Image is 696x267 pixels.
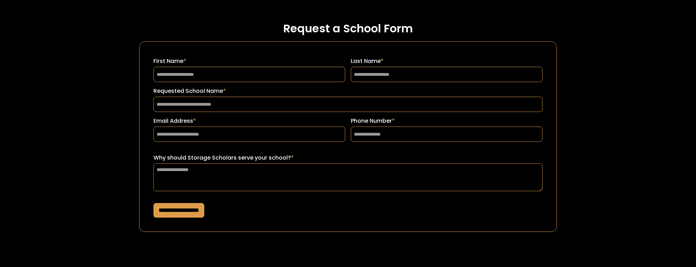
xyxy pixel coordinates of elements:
[153,154,543,162] label: Why should Storage Scholars serve your school?
[351,57,543,65] label: Last Name
[139,41,557,232] form: Request a School Form
[153,87,543,95] label: Requested School Name
[139,22,557,34] h1: Request a School Form
[153,57,345,65] label: First Name
[153,117,345,125] label: Email Address
[351,117,543,125] label: Phone Number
